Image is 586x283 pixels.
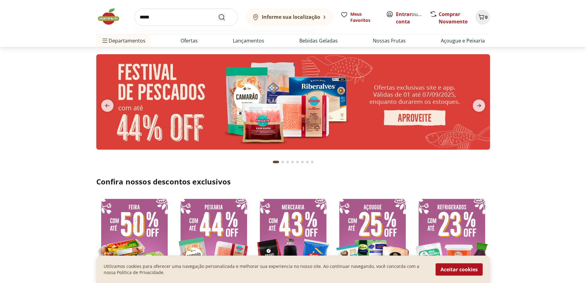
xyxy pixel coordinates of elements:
button: Go to page 3 from fs-carousel [285,155,290,169]
button: Aceitar cookies [436,263,483,276]
button: Go to page 8 from fs-carousel [310,155,315,169]
span: ou [396,10,423,25]
a: Ofertas [181,37,198,44]
button: Carrinho [475,10,490,25]
a: Açougue e Peixaria [441,37,485,44]
button: Submit Search [218,14,233,21]
button: Go to page 4 from fs-carousel [290,155,295,169]
a: Comprar Novamente [439,11,468,25]
button: Go to page 7 from fs-carousel [305,155,310,169]
button: Go to page 5 from fs-carousel [295,155,300,169]
img: pescados [96,54,490,150]
button: previous [96,99,118,112]
a: Meus Favoritos [341,11,379,23]
a: Nossas Frutas [373,37,406,44]
a: Lançamentos [233,37,264,44]
button: next [468,99,490,112]
a: Entrar [396,11,412,18]
img: Hortifruti [96,7,127,26]
p: Utilizamos cookies para oferecer uma navegação personalizada e melhorar sua experiencia no nosso ... [104,263,428,276]
button: Informe sua localização [245,9,333,26]
input: search [134,9,238,26]
span: Departamentos [101,33,146,48]
h2: Confira nossos descontos exclusivos [96,177,490,187]
span: 0 [485,14,488,20]
button: Menu [101,33,109,48]
a: Criar conta [396,11,430,25]
b: Informe sua localização [262,14,320,20]
a: Bebidas Geladas [299,37,338,44]
button: Go to page 6 from fs-carousel [300,155,305,169]
button: Go to page 2 from fs-carousel [280,155,285,169]
span: Meus Favoritos [350,11,379,23]
button: Current page from fs-carousel [272,155,280,169]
